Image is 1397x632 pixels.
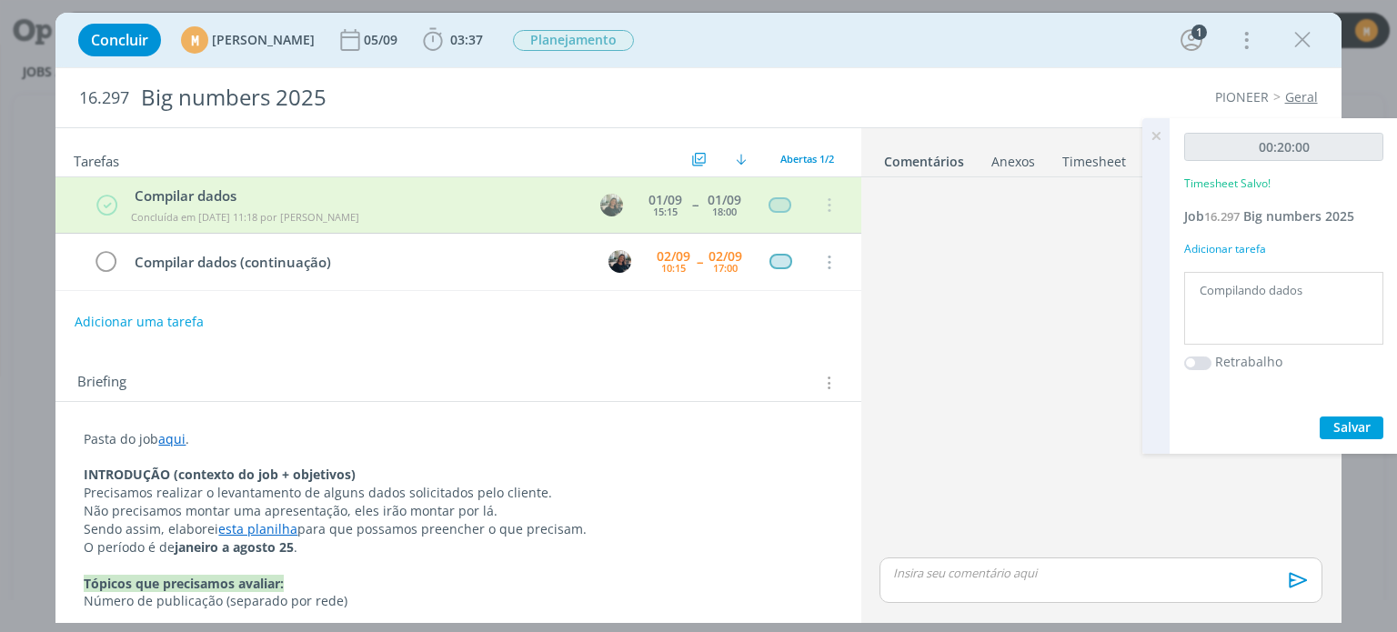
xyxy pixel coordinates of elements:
[77,371,126,395] span: Briefing
[79,88,129,108] span: 16.297
[697,256,702,268] span: --
[84,538,832,557] p: O período é de .
[181,26,315,54] button: M[PERSON_NAME]
[513,30,634,51] span: Planejamento
[883,145,965,171] a: Comentários
[1191,25,1207,40] div: 1
[91,33,148,47] span: Concluir
[991,153,1035,171] div: Anexos
[218,520,297,537] a: esta planilha
[1184,207,1354,225] a: Job16.297Big numbers 2025
[84,575,284,592] strong: Tópicos que precisamos avaliar:
[708,194,741,206] div: 01/09
[84,502,832,520] p: Não precisamos montar uma apresentação, eles irão montar por lá.
[450,31,483,48] span: 03:37
[364,34,401,46] div: 05/09
[175,538,294,556] strong: janeiro a agosto 25
[181,26,208,54] div: M
[1184,176,1271,192] p: Timesheet Salvo!
[127,186,584,206] div: Compilar dados
[84,592,832,610] p: Número de publicação (separado por rede)
[133,75,794,120] div: Big numbers 2025
[1285,88,1318,105] a: Geral
[212,34,315,46] span: [PERSON_NAME]
[1215,88,1269,105] a: PIONEER
[1320,416,1383,439] button: Salvar
[84,430,832,448] p: Pasta do job .
[712,206,737,216] div: 18:00
[1204,208,1240,225] span: 16.297
[1215,352,1282,371] label: Retrabalho
[607,248,634,276] button: M
[648,194,682,206] div: 01/09
[55,13,1341,623] div: dialog
[1243,207,1354,225] span: Big numbers 2025
[74,148,119,170] span: Tarefas
[126,251,591,274] div: Compilar dados (continuação)
[661,263,686,273] div: 10:15
[74,306,205,338] button: Adicionar uma tarefa
[84,520,832,538] p: Sendo assim, elaborei para que possamos preencher o que precisam.
[736,154,747,165] img: arrow-down.svg
[692,198,698,211] span: --
[1333,418,1371,436] span: Salvar
[780,152,834,166] span: Abertas 1/2
[78,24,161,56] button: Concluir
[1184,241,1383,257] div: Adicionar tarefa
[709,250,742,263] div: 02/09
[713,263,738,273] div: 17:00
[84,610,832,628] p: Investimento em mídia paga
[418,25,487,55] button: 03:37
[512,29,635,52] button: Planejamento
[608,250,631,273] img: M
[158,430,186,447] a: aqui
[1061,145,1127,171] a: Timesheet
[657,250,690,263] div: 02/09
[131,210,359,224] span: Concluída em [DATE] 11:18 por [PERSON_NAME]
[84,484,832,502] p: Precisamos realizar o levantamento de alguns dados solicitados pelo cliente.
[84,466,356,483] strong: INTRODUÇÃO (contexto do job + objetivos)
[653,206,678,216] div: 15:15
[1177,25,1206,55] button: 1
